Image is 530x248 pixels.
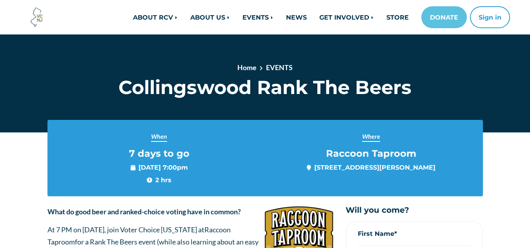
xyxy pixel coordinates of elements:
a: GET INVOLVED [313,9,380,25]
span: Raccoon Taproom [47,225,231,246]
span: Raccoon Taproom [326,148,416,159]
span: 2 hrs [147,175,171,185]
span: Where [362,132,380,142]
a: STORE [380,9,415,25]
h1: Collingswood Rank The Beers [103,76,427,99]
a: EVENTS [236,9,280,25]
h5: Will you come? [346,206,483,215]
nav: breadcrumb [131,62,399,76]
a: NEWS [280,9,313,25]
nav: Main navigation [97,6,510,28]
a: EVENTS [266,63,293,72]
section: Event info [47,120,483,196]
img: Voter Choice NJ [26,7,47,28]
span: [DATE] 7:00pm [131,163,188,172]
a: [STREET_ADDRESS][PERSON_NAME] [314,163,435,171]
a: Home [237,63,257,72]
a: ABOUT US [184,9,236,25]
span: 7 days to go [129,148,189,159]
a: DONATE [421,6,467,28]
strong: What do good beer and ranked-choice voting have in common? [47,207,241,216]
a: ABOUT RCV [127,9,184,25]
span: When [151,132,167,142]
button: Sign in or sign up [470,6,510,28]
